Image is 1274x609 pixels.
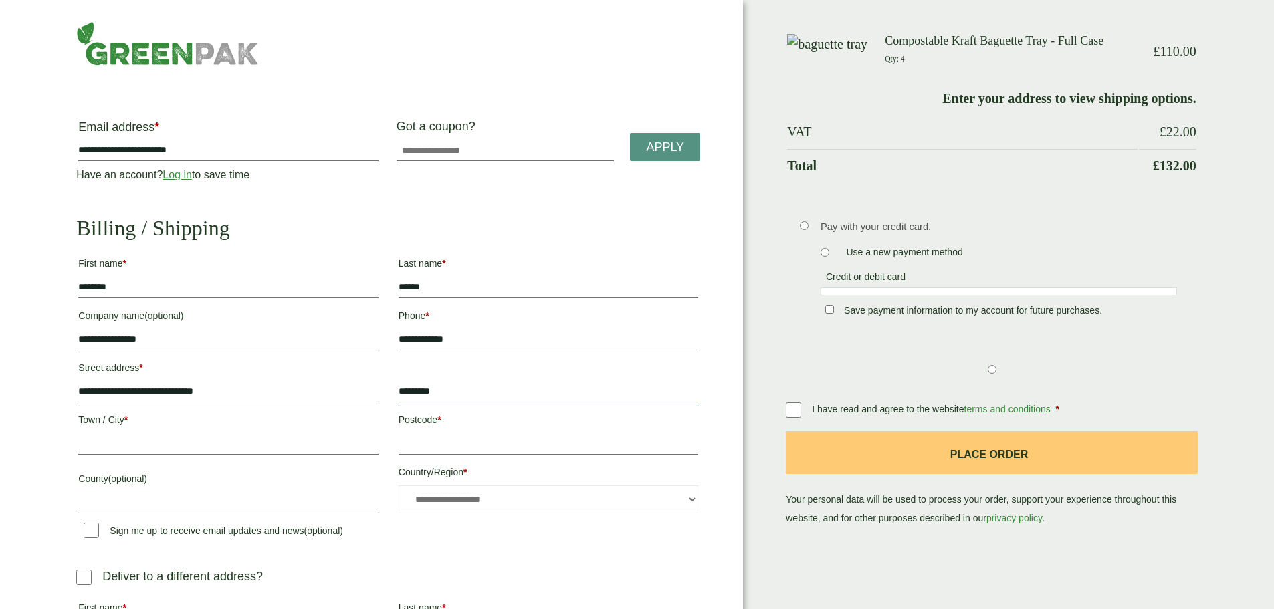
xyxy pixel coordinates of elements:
label: Credit or debit card [821,271,911,286]
abbr: required [154,120,159,134]
span: Apply [646,140,684,155]
label: Use a new payment method [841,247,968,261]
td: Enter your address to view shipping options. [787,82,1196,114]
label: Postcode [399,410,698,433]
p: Have an account? to save time [76,167,380,183]
label: Sign me up to receive email updates and news [78,525,348,540]
label: First name [78,254,378,277]
label: Country/Region [399,463,698,485]
label: Town / City [78,410,378,433]
label: Got a coupon? [397,120,481,140]
p: Pay with your credit card. [821,219,1177,234]
abbr: required [425,310,429,321]
label: Last name [399,254,698,277]
label: Email address [78,121,378,140]
abbr: required [122,258,126,269]
img: GreenPak Supplies [76,21,259,66]
p: Deliver to a different address? [102,568,263,586]
label: Phone [399,306,698,329]
small: Qty: 4 [885,55,904,64]
a: terms and conditions [964,404,1051,414]
bdi: 110.00 [1153,44,1196,59]
abbr: required [139,362,142,373]
span: (optional) [144,310,183,321]
span: I have read and agree to the website [812,404,1053,414]
th: VAT [787,116,1138,148]
label: Company name [78,306,378,329]
abbr: required [437,414,441,425]
input: Sign me up to receive email updates and news(optional) [84,523,99,538]
label: County [78,469,378,492]
h3: Compostable Kraft Baguette Tray - Full Case [885,34,1138,49]
a: privacy policy [986,513,1042,523]
bdi: 22.00 [1160,124,1196,139]
label: Street address [78,358,378,381]
h2: Billing / Shipping [76,215,700,241]
span: (optional) [108,473,147,484]
label: Save payment information to my account for future purchases. [839,305,1107,320]
span: £ [1160,124,1166,139]
abbr: required [463,467,467,477]
abbr: required [1056,404,1059,414]
button: Place order [786,431,1197,475]
span: £ [1153,158,1160,173]
a: Log in [163,169,192,180]
img: baguette tray [787,34,867,54]
span: £ [1153,44,1160,59]
bdi: 132.00 [1153,158,1196,173]
p: Your personal data will be used to process your order, support your experience throughout this we... [786,431,1197,528]
a: Apply [630,133,700,162]
abbr: required [124,414,128,425]
abbr: required [442,258,445,269]
span: (optional) [304,525,343,536]
th: Total [787,149,1138,182]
